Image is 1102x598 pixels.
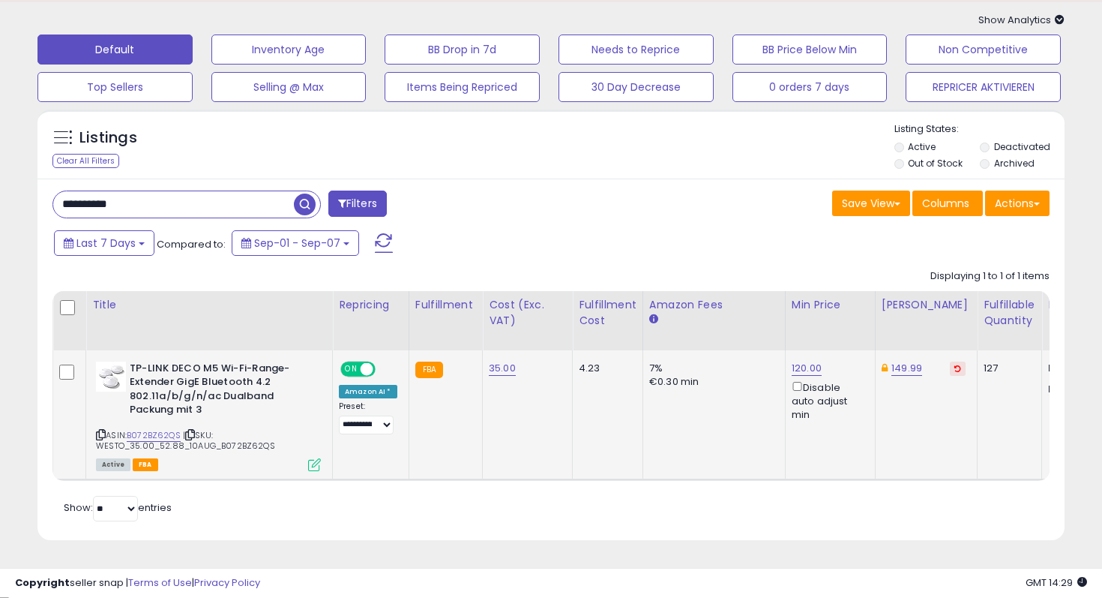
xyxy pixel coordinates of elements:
[52,154,119,168] div: Clear All Filters
[908,157,963,170] label: Out of Stock
[894,122,1065,137] p: Listing States:
[76,236,136,251] span: Last 7 Days
[133,458,158,471] span: FBA
[984,297,1035,329] div: Fulfillable Quantity
[54,230,154,256] button: Last 7 Days
[328,191,387,217] button: Filters
[211,72,367,102] button: Selling @ Max
[37,72,193,102] button: Top Sellers
[96,362,321,470] div: ASIN:
[922,196,969,211] span: Columns
[649,297,779,313] div: Amazon Fees
[79,128,137,149] h5: Listings
[891,361,922,376] a: 149.99
[15,576,260,590] div: seller snap | |
[254,236,340,251] span: Sep-01 - Sep-07
[558,72,714,102] button: 30 Day Decrease
[385,72,540,102] button: Items Being Repriced
[792,297,869,313] div: Min Price
[96,458,130,471] span: All listings currently available for purchase on Amazon
[489,361,516,376] a: 35.00
[128,575,192,590] a: Terms of Use
[339,401,397,435] div: Preset:
[994,140,1050,153] label: Deactivated
[649,375,774,389] div: €0.30 min
[978,13,1065,27] span: Show Analytics
[415,297,476,313] div: Fulfillment
[882,297,971,313] div: [PERSON_NAME]
[157,237,226,251] span: Compared to:
[908,140,936,153] label: Active
[127,429,181,442] a: B072BZ62QS
[649,362,774,375] div: 7%
[64,500,172,515] span: Show: entries
[232,230,359,256] button: Sep-01 - Sep-07
[579,362,631,375] div: 4.23
[92,297,326,313] div: Title
[1026,575,1087,590] span: 2025-09-15 14:29 GMT
[385,35,540,65] button: BB Drop in 7d
[96,362,126,392] img: 31WTAe-TdYL._SL40_.jpg
[373,362,397,375] span: OFF
[792,379,864,422] div: Disable auto adjust min
[339,385,397,398] div: Amazon AI *
[930,269,1050,284] div: Displaying 1 to 1 of 1 items
[792,361,822,376] a: 120.00
[558,35,714,65] button: Needs to Reprice
[912,191,983,216] button: Columns
[906,35,1061,65] button: Non Competitive
[994,157,1035,170] label: Archived
[985,191,1050,216] button: Actions
[194,575,260,590] a: Privacy Policy
[211,35,367,65] button: Inventory Age
[339,297,403,313] div: Repricing
[649,313,658,326] small: Amazon Fees.
[732,72,888,102] button: 0 orders 7 days
[906,72,1061,102] button: REPRICER AKTIVIEREN
[130,362,312,421] b: TP-LINK DECO M5 Wi-Fi-Range-Extender GigE Bluetooth 4.2 802.11a/b/g/n/ac Dualband Packung mit 3
[37,35,193,65] button: Default
[96,429,275,452] span: | SKU: WESTO_35.00_52.88_10AUG_B072BZ62QS
[732,35,888,65] button: BB Price Below Min
[342,362,361,375] span: ON
[832,191,910,216] button: Save View
[489,297,566,329] div: Cost (Exc. VAT)
[415,362,443,378] small: FBA
[984,362,1030,375] div: 127
[579,297,636,329] div: Fulfillment Cost
[15,575,70,590] strong: Copyright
